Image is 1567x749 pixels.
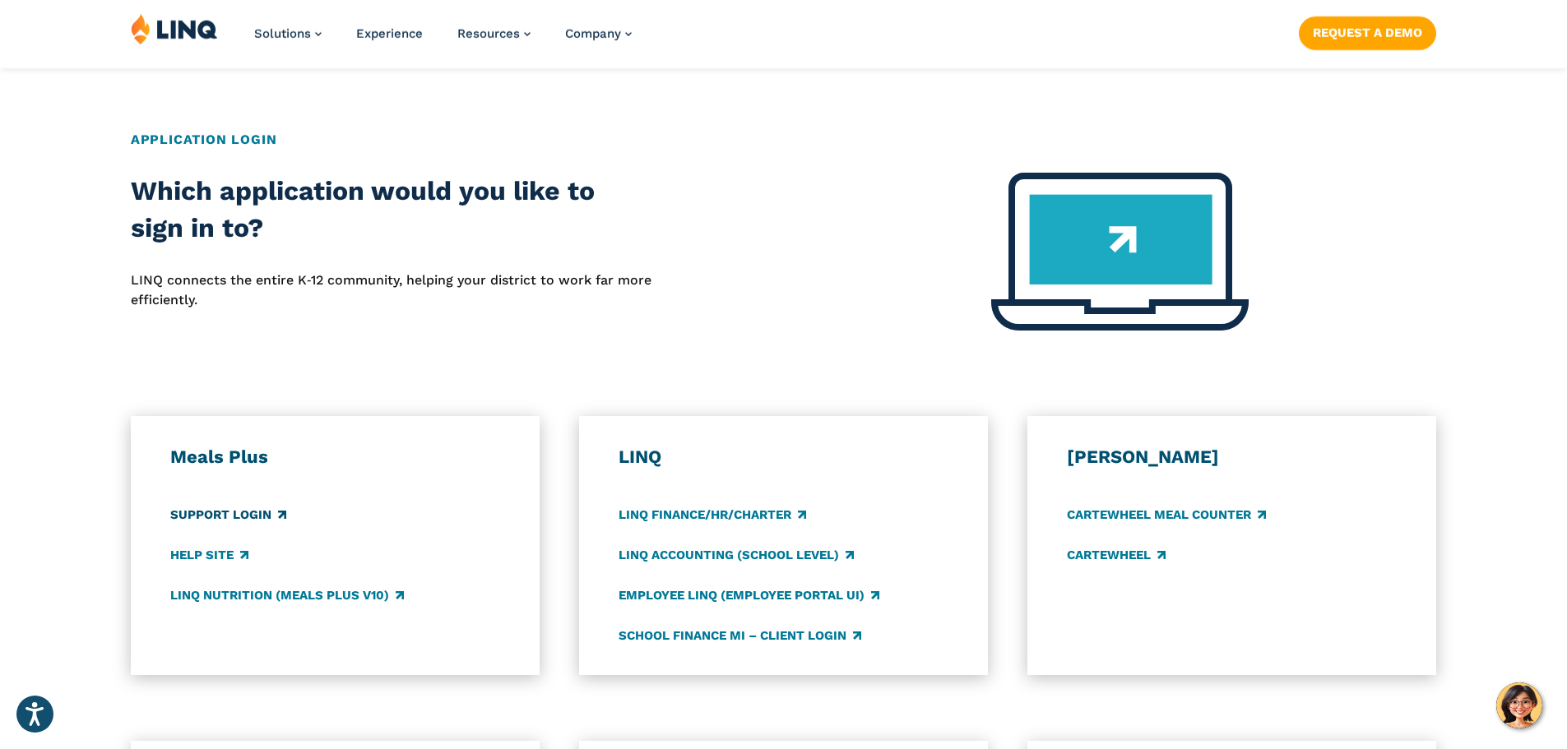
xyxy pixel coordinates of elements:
img: LINQ | K‑12 Software [131,13,218,44]
h3: [PERSON_NAME] [1067,446,1398,469]
a: LINQ Accounting (school level) [619,546,854,564]
a: LINQ Finance/HR/Charter [619,506,806,524]
span: Resources [457,26,520,41]
a: Resources [457,26,531,41]
a: Request a Demo [1299,16,1436,49]
a: CARTEWHEEL Meal Counter [1067,506,1266,524]
a: Help Site [170,546,248,564]
a: CARTEWHEEL [1067,546,1166,564]
a: LINQ Nutrition (Meals Plus v10) [170,586,404,604]
span: Solutions [254,26,311,41]
p: LINQ connects the entire K‑12 community, helping your district to work far more efficiently. [131,270,652,311]
a: Experience [356,26,423,41]
span: Company [565,26,621,41]
a: Solutions [254,26,322,41]
nav: Button Navigation [1299,13,1436,49]
h3: LINQ [619,446,949,469]
a: School Finance MI – Client Login [619,626,861,645]
a: Employee LINQ (Employee Portal UI) [619,586,879,604]
h2: Which application would you like to sign in to? [131,173,652,247]
h3: Meals Plus [170,446,501,469]
a: Company [565,26,632,41]
nav: Primary Navigation [254,13,632,67]
button: Hello, have a question? Let’s chat. [1496,682,1542,728]
h2: Application Login [131,130,1436,150]
a: Support Login [170,506,286,524]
